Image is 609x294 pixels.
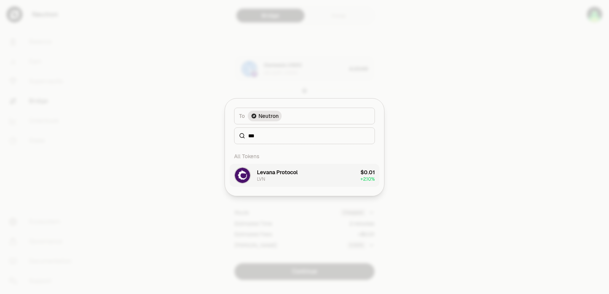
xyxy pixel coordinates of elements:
div: $0.01 [360,168,375,176]
img: LVN Logo [235,168,250,183]
div: All Tokens [230,149,379,164]
button: LVN LogoLevana ProtocolLVN$0.01+2.10% [230,164,379,187]
div: LVN [257,176,265,182]
span: Neutron [258,112,279,120]
img: Neutron Logo [252,114,256,118]
div: Levana Protocol [257,168,298,176]
button: ToNeutron LogoNeutron [234,108,375,124]
span: To [239,112,245,120]
span: + 2.10% [360,176,375,182]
